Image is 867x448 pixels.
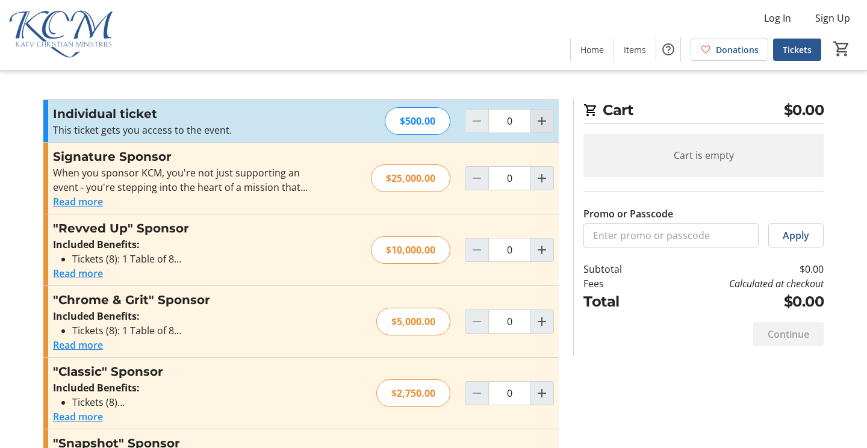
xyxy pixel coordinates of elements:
[583,291,653,313] td: Total
[773,39,821,61] a: Tickets
[530,238,553,261] button: Increment by one
[806,8,860,28] button: Sign Up
[656,37,680,61] button: Help
[614,39,656,61] a: Items
[53,362,316,381] h3: "Classic" Sponsor
[371,236,450,264] div: $10,000.00
[53,310,140,323] strong: Included Benefits:
[53,194,103,209] button: Read more
[7,5,114,65] img: Katy Christian Ministries's Logo
[53,266,103,281] button: Read more
[53,105,316,123] h3: Individual ticket
[530,167,553,190] button: Increment by one
[72,252,316,266] li: Tickets (8): 1 Table of 8
[583,262,653,276] td: Subtotal
[571,39,614,61] a: Home
[530,382,553,405] button: Increment by one
[53,166,316,194] div: When you sponsor KCM, you're not just supporting an event - you're stepping into the heart of a m...
[653,276,824,291] td: Calculated at checkout
[583,134,824,177] div: Cart is empty
[784,99,824,121] span: $0.00
[72,395,316,409] li: Tickets (8)
[764,11,791,25] span: Log In
[583,99,824,124] h2: Cart
[53,338,103,352] button: Read more
[691,39,768,61] a: Donations
[53,238,140,251] strong: Included Benefits:
[754,8,801,28] button: Log In
[783,228,809,243] span: Apply
[376,308,450,335] div: $5,000.00
[530,110,553,132] button: Increment by one
[716,43,759,56] span: Donations
[815,11,850,25] span: Sign Up
[53,148,316,166] h3: Signature Sponsor
[488,381,530,405] input: "Classic" Sponsor Quantity
[530,310,553,333] button: Increment by one
[53,123,316,137] div: This ticket gets you access to the event.
[583,276,653,291] td: Fees
[624,43,646,56] span: Items
[653,291,824,313] td: $0.00
[72,323,316,338] li: Tickets (8): 1 Table of 8
[488,166,530,190] input: Signature Sponsor Quantity
[488,310,530,334] input: "Chrome & Grit" Sponsor Quantity
[653,262,824,276] td: $0.00
[53,409,103,424] button: Read more
[53,381,140,394] strong: Included Benefits:
[831,38,853,60] button: Cart
[53,291,316,309] h3: "Chrome & Grit" Sponsor
[583,223,759,247] input: Enter promo or passcode
[783,43,812,56] span: Tickets
[583,207,673,221] label: Promo or Passcode
[385,107,450,135] div: $500.00
[371,164,450,192] div: $25,000.00
[488,238,530,262] input: "Revved Up" Sponsor Quantity
[488,109,530,133] input: Individual ticket Quantity
[768,223,824,247] button: Apply
[580,43,604,56] span: Home
[53,219,316,237] h3: "Revved Up" Sponsor
[376,379,450,407] div: $2,750.00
